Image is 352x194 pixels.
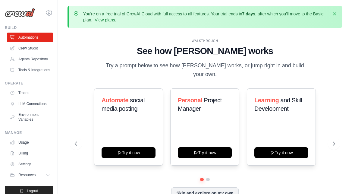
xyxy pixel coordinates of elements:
[7,54,53,64] a: Agents Repository
[83,11,328,23] p: You're on a free trial of CrewAI Cloud with full access to all features. Your trial ends in , aft...
[7,170,53,180] button: Resources
[5,25,53,30] div: Build
[7,159,53,169] a: Settings
[254,147,308,158] button: Try it now
[5,81,53,86] div: Operate
[5,8,35,17] img: Logo
[7,33,53,42] a: Automations
[5,130,53,135] div: Manage
[7,99,53,109] a: LLM Connections
[7,138,53,147] a: Usage
[27,189,38,193] span: Logout
[322,165,352,194] iframe: Chat Widget
[18,173,36,177] span: Resources
[7,65,53,75] a: Tools & Integrations
[7,148,53,158] a: Billing
[178,147,232,158] button: Try it now
[7,43,53,53] a: Crew Studio
[7,110,53,124] a: Environment Variables
[102,147,156,158] button: Try it now
[102,97,128,103] span: Automate
[104,61,306,79] p: Try a prompt below to see how [PERSON_NAME] works, or jump right in and build your own.
[75,39,335,43] div: WALKTHROUGH
[254,97,279,103] span: Learning
[95,17,115,22] a: View plans
[254,97,302,112] span: and Skill Development
[75,46,335,56] h1: See how [PERSON_NAME] works
[178,97,202,103] span: Personal
[7,88,53,98] a: Traces
[242,11,255,16] strong: 7 days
